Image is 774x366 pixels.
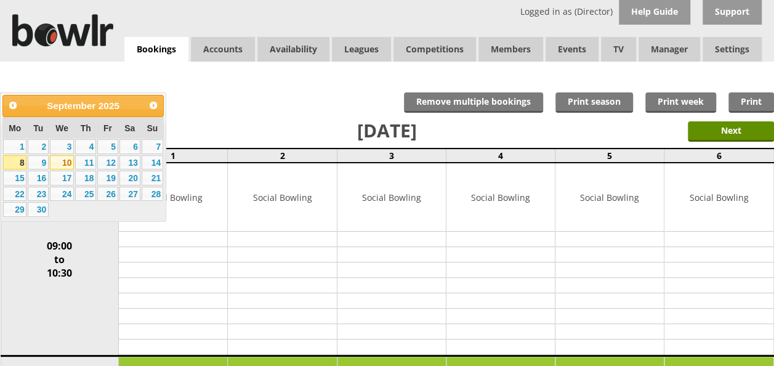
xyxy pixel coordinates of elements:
span: Next [148,100,158,110]
a: 12 [97,155,118,170]
a: 30 [28,202,49,217]
span: TV [601,37,636,62]
td: 2 [228,148,337,163]
td: 4 [446,148,555,163]
span: Thursday [81,123,91,133]
td: 09:00 to 10:30 [1,163,119,356]
span: Manager [639,37,700,62]
a: 18 [75,171,96,185]
a: 22 [3,187,26,201]
span: Saturday [124,123,135,133]
td: Social Bowling [228,163,336,232]
span: Settings [703,37,762,62]
a: 27 [119,187,140,201]
a: Print week [645,92,716,113]
a: 2 [28,139,49,154]
a: Next [145,97,162,114]
a: Competitions [393,37,476,62]
a: 19 [97,171,118,185]
td: 5 [555,148,664,163]
a: Leagues [332,37,391,62]
span: Tuesday [33,123,43,133]
a: 20 [119,171,140,185]
a: 1 [3,139,26,154]
a: Availability [257,37,329,62]
a: 26 [97,187,118,201]
a: 3 [50,139,74,154]
span: Friday [103,123,112,133]
a: 28 [142,187,163,201]
a: 7 [142,139,163,154]
td: Social Bowling [446,163,555,232]
a: 14 [142,155,163,170]
span: Members [478,37,543,62]
td: Social Bowling [664,163,773,232]
span: Monday [9,123,21,133]
a: 23 [28,187,49,201]
a: 11 [75,155,96,170]
a: 24 [50,187,74,201]
td: Social Bowling [555,163,664,232]
a: 25 [75,187,96,201]
a: Print season [555,92,633,113]
a: 15 [3,171,26,185]
span: 2025 [99,100,119,111]
span: Prev [8,100,18,110]
span: Wednesday [55,123,68,133]
span: September [47,100,96,111]
a: 17 [50,171,74,185]
td: 6 [664,148,773,163]
a: Events [546,37,599,62]
a: 9 [28,155,49,170]
a: 8 [3,155,26,170]
a: 21 [142,171,163,185]
a: Print [728,92,774,113]
input: Remove multiple bookings [404,92,543,113]
a: 10 [50,155,74,170]
a: Prev [4,97,22,114]
span: Sunday [147,123,158,133]
a: 5 [97,139,118,154]
a: 13 [119,155,140,170]
a: Bookings [124,37,188,62]
a: 29 [3,202,26,217]
a: 16 [28,171,49,185]
td: 3 [337,148,446,163]
td: Social Bowling [337,163,446,232]
td: Social Bowling [119,163,227,232]
span: Accounts [191,37,255,62]
a: 6 [119,139,140,154]
td: 1 [119,148,228,163]
a: 4 [75,139,96,154]
input: Next [688,121,774,142]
